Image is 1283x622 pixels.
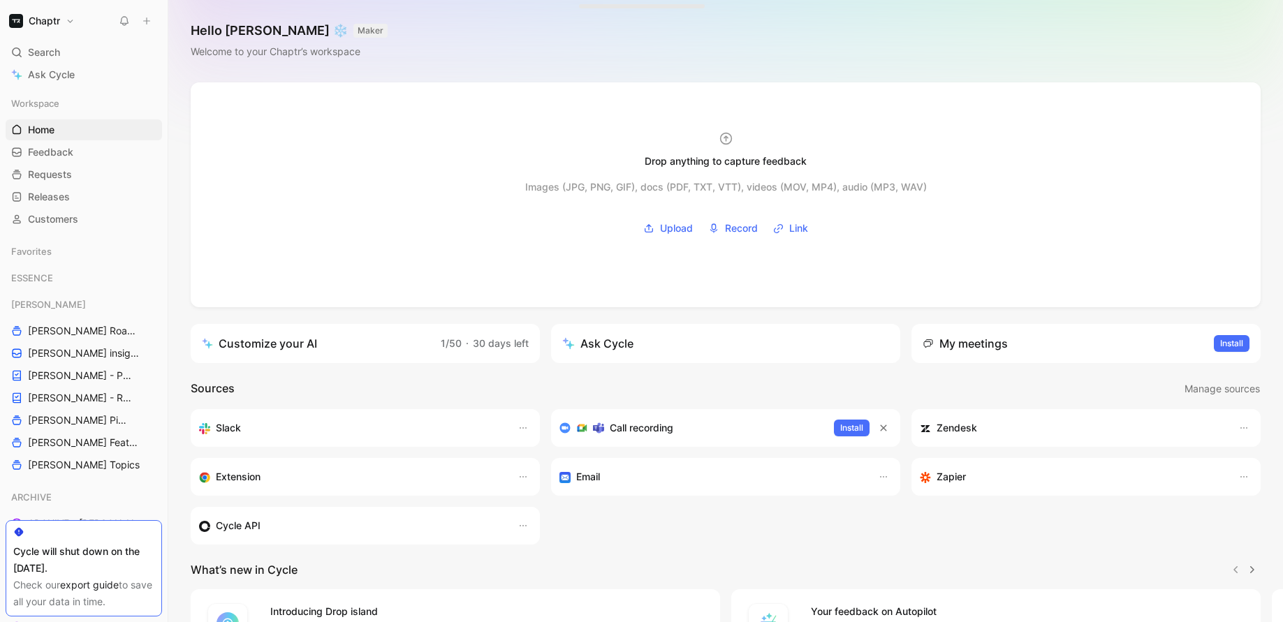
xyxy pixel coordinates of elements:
[6,432,162,453] a: [PERSON_NAME] Features
[191,561,298,578] h2: What’s new in Cycle
[28,517,147,531] span: ARCHIVE - [PERSON_NAME] Pipeline
[270,603,703,620] h4: Introducing Drop island
[6,267,162,293] div: ESSENCE
[660,220,693,237] span: Upload
[834,420,870,436] button: Install
[645,153,807,170] div: Drop anything to capture feedback
[441,337,462,349] span: 1/50
[191,43,388,60] div: Welcome to your Chaptr’s workspace
[6,487,162,508] div: ARCHIVE
[920,468,1224,485] div: Capture feedback from thousands of sources with Zapier (survey results, recordings, sheets, etc).
[840,421,863,435] span: Install
[725,220,758,237] span: Record
[28,346,142,360] span: [PERSON_NAME] insights
[11,271,53,285] span: ESSENCE
[29,15,60,27] h1: Chaptr
[6,387,162,408] a: [PERSON_NAME] - REFINEMENTS
[13,577,154,610] div: Check our to save all your data in time.
[191,380,235,398] h2: Sources
[6,320,162,341] a: [PERSON_NAME] Roadmap - open items
[6,487,162,556] div: ARCHIVEARCHIVE - [PERSON_NAME] PipelineARCHIVE - Noa Pipeline
[6,42,162,63] div: Search
[11,244,52,258] span: Favorites
[1185,380,1260,397] span: Manage sources
[199,420,504,436] div: Sync your customers, send feedback and get updates in Slack
[6,410,162,431] a: [PERSON_NAME] Pipeline
[811,603,1244,620] h4: Your feedback on Autopilot
[6,267,162,288] div: ESSENCE
[937,420,977,436] h3: Zendesk
[199,468,504,485] div: Capture feedback from anywhere on the web
[199,517,504,534] div: Sync customers & send feedback from custom sources. Get inspired by our favorite use case
[60,579,119,591] a: export guide
[6,186,162,207] a: Releases
[353,24,388,38] button: MAKER
[28,145,73,159] span: Feedback
[28,391,135,405] span: [PERSON_NAME] - REFINEMENTS
[789,220,808,237] span: Link
[11,96,59,110] span: Workspace
[28,168,72,182] span: Requests
[1214,335,1249,352] button: Install
[610,420,673,436] h3: Call recording
[216,468,261,485] h3: Extension
[28,123,54,137] span: Home
[11,297,86,311] span: [PERSON_NAME]
[28,436,143,450] span: [PERSON_NAME] Features
[6,209,162,230] a: Customers
[28,190,70,204] span: Releases
[473,337,529,349] span: 30 days left
[551,324,900,363] button: Ask Cycle
[13,543,154,577] div: Cycle will shut down on the [DATE].
[6,343,162,364] a: [PERSON_NAME] insights
[768,218,813,239] button: Link
[920,420,1224,436] div: Sync customers and create docs
[28,212,78,226] span: Customers
[216,420,241,436] h3: Slack
[6,11,78,31] button: ChaptrChaptr
[9,14,23,28] img: Chaptr
[937,468,966,485] h3: Zapier
[1184,380,1261,398] button: Manage sources
[191,22,388,39] h1: Hello [PERSON_NAME] ❄️
[11,490,52,504] span: ARCHIVE
[6,164,162,185] a: Requests
[576,468,600,485] h3: Email
[202,335,317,352] div: Customize your AI
[559,420,823,436] div: Record & transcribe meetings from Zoom, Meet & Teams.
[559,468,864,485] div: Forward emails to your feedback inbox
[28,44,60,61] span: Search
[6,513,162,534] a: ARCHIVE - [PERSON_NAME] Pipeline
[28,66,75,83] span: Ask Cycle
[216,517,261,534] h3: Cycle API
[28,413,130,427] span: [PERSON_NAME] Pipeline
[703,218,763,239] button: Record
[638,218,698,239] button: Upload
[6,241,162,262] div: Favorites
[923,335,1008,352] div: My meetings
[6,93,162,114] div: Workspace
[6,365,162,386] a: [PERSON_NAME] - PLANNINGS
[466,337,469,349] span: ·
[1220,336,1243,350] span: Install
[28,458,140,472] span: [PERSON_NAME] Topics
[191,324,540,363] a: Customize your AI1/50·30 days left
[562,335,633,352] div: Ask Cycle
[6,294,162,475] div: [PERSON_NAME][PERSON_NAME] Roadmap - open items[PERSON_NAME] insights[PERSON_NAME] - PLANNINGS[PE...
[6,64,162,85] a: Ask Cycle
[6,454,162,475] a: [PERSON_NAME] Topics
[28,369,134,383] span: [PERSON_NAME] - PLANNINGS
[6,294,162,315] div: [PERSON_NAME]
[6,142,162,163] a: Feedback
[28,324,138,338] span: [PERSON_NAME] Roadmap - open items
[525,179,927,195] div: Images (JPG, PNG, GIF), docs (PDF, TXT, VTT), videos (MOV, MP4), audio (MP3, WAV)
[6,119,162,140] a: Home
